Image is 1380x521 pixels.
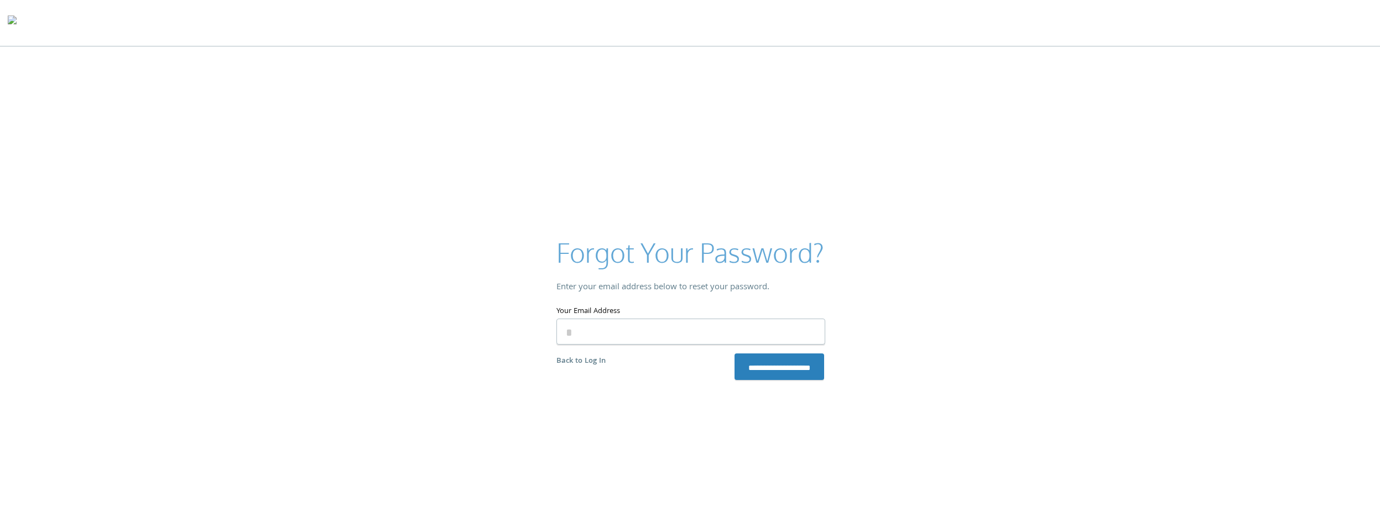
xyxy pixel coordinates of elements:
a: Back to Log In [556,355,606,367]
img: todyl-logo-dark.svg [8,12,17,34]
h2: Forgot Your Password? [556,234,824,271]
div: Enter your email address below to reset your password. [556,280,824,296]
label: Your Email Address [556,305,824,319]
keeper-lock: Open Keeper Popup [802,325,815,338]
